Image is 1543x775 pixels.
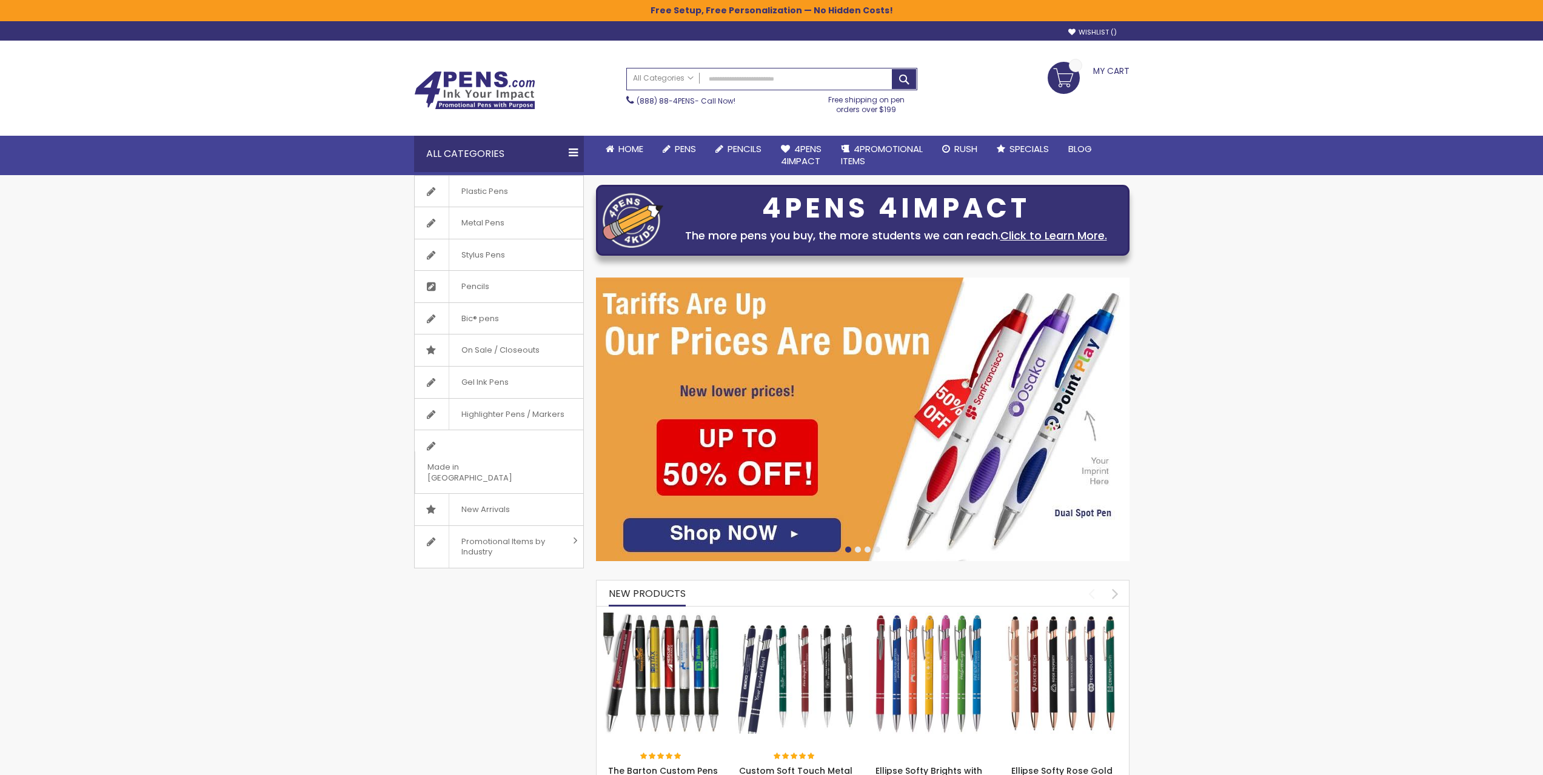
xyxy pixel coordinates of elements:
[675,142,696,155] span: Pens
[1105,583,1126,604] div: next
[603,613,724,734] img: The Barton Custom Pens Special Offer
[1000,228,1107,243] a: Click to Learn More.
[771,136,831,175] a: 4Pens4impact
[415,451,553,493] span: Made in [GEOGRAPHIC_DATA]
[415,367,583,398] a: Gel Ink Pens
[669,227,1123,244] div: The more pens you buy, the more students we can reach.
[653,136,706,162] a: Pens
[781,142,822,167] span: 4Pens 4impact
[415,430,583,493] a: Made in [GEOGRAPHIC_DATA]
[987,136,1059,162] a: Specials
[449,399,577,430] span: Highlighter Pens / Markers
[449,271,501,302] span: Pencils
[633,73,694,83] span: All Categories
[449,303,511,334] span: Bic® pens
[415,176,583,207] a: Plastic Pens
[831,136,932,175] a: 4PROMOTIONALITEMS
[932,136,987,162] a: Rush
[735,613,857,734] img: Custom Soft Touch Metal Pen - Stylus Top
[449,334,552,366] span: On Sale / Closeouts
[415,303,583,334] a: Bic® pens
[596,136,653,162] a: Home
[815,90,917,115] div: Free shipping on pen orders over $199
[637,96,735,106] span: - Call Now!
[415,207,583,239] a: Metal Pens
[869,613,990,734] img: Ellipse Softy Brights with Stylus Pen - Laser
[1081,583,1102,604] div: prev
[627,68,700,88] a: All Categories
[618,142,643,155] span: Home
[1068,142,1092,155] span: Blog
[637,96,695,106] a: (888) 88-4PENS
[414,71,535,110] img: 4Pens Custom Pens and Promotional Products
[669,196,1123,221] div: 4PENS 4IMPACT
[449,176,520,207] span: Plastic Pens
[1059,136,1102,162] a: Blog
[414,136,584,172] div: All Categories
[1002,613,1123,734] img: Ellipse Softy Rose Gold Classic with Stylus Pen - Silver Laser
[449,494,522,525] span: New Arrivals
[869,612,990,622] a: Ellipse Softy Brights with Stylus Pen - Laser
[415,334,583,366] a: On Sale / Closeouts
[735,612,857,622] a: Custom Soft Touch Metal Pen - Stylus Top
[603,612,724,622] a: The Barton Custom Pens Special Offer
[415,271,583,302] a: Pencils
[415,526,583,568] a: Promotional Items by Industry
[415,239,583,271] a: Stylus Pens
[596,278,1130,561] img: /cheap-promotional-products.html
[841,142,923,167] span: 4PROMOTIONAL ITEMS
[449,207,517,239] span: Metal Pens
[449,526,569,568] span: Promotional Items by Industry
[1009,142,1049,155] span: Specials
[415,494,583,525] a: New Arrivals
[449,239,517,271] span: Stylus Pens
[1068,28,1117,37] a: Wishlist
[954,142,977,155] span: Rush
[415,399,583,430] a: Highlighter Pens / Markers
[774,753,816,761] div: 100%
[609,587,686,600] span: New Products
[640,753,683,761] div: 100%
[706,136,771,162] a: Pencils
[728,142,761,155] span: Pencils
[449,367,521,398] span: Gel Ink Pens
[1002,612,1123,622] a: Ellipse Softy Rose Gold Classic with Stylus Pen - Silver Laser
[603,193,663,248] img: four_pen_logo.png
